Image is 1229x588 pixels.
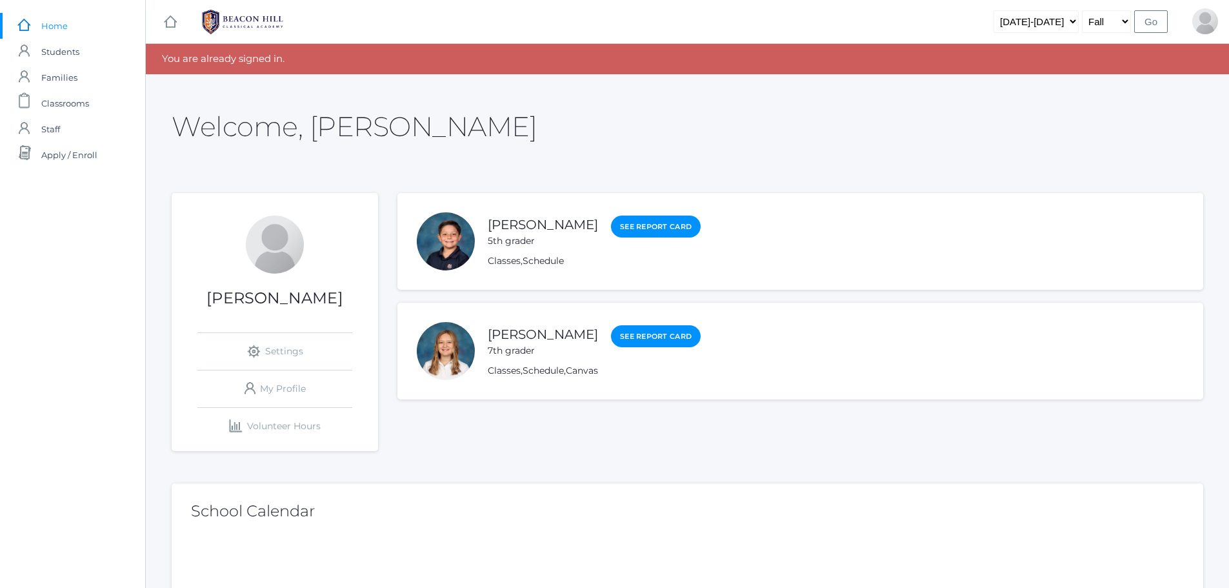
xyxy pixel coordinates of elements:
[611,325,701,348] a: See Report Card
[417,212,475,270] div: Aiden Oceguera
[1134,10,1168,33] input: Go
[523,255,564,267] a: Schedule
[488,327,598,342] a: [PERSON_NAME]
[488,344,598,358] div: 7th grader
[246,216,304,274] div: Andrea Oceguera
[566,365,598,376] a: Canvas
[146,44,1229,74] div: You are already signed in.
[197,370,352,407] a: My Profile
[417,322,475,380] div: Madison Oceguera
[172,112,537,141] h2: Welcome, [PERSON_NAME]
[611,216,701,238] a: See Report Card
[41,90,89,116] span: Classrooms
[41,39,79,65] span: Students
[41,142,97,168] span: Apply / Enroll
[488,217,598,232] a: [PERSON_NAME]
[488,254,701,268] div: ,
[1192,8,1218,34] div: Andrea Oceguera
[488,364,701,378] div: , ,
[197,408,352,445] a: Volunteer Hours
[41,65,77,90] span: Families
[523,365,564,376] a: Schedule
[194,6,291,38] img: BHCALogos-05-308ed15e86a5a0abce9b8dd61676a3503ac9727e845dece92d48e8588c001991.png
[41,13,68,39] span: Home
[191,503,1184,520] h2: School Calendar
[197,333,352,370] a: Settings
[488,365,521,376] a: Classes
[488,234,598,248] div: 5th grader
[172,290,378,307] h1: [PERSON_NAME]
[41,116,60,142] span: Staff
[488,255,521,267] a: Classes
